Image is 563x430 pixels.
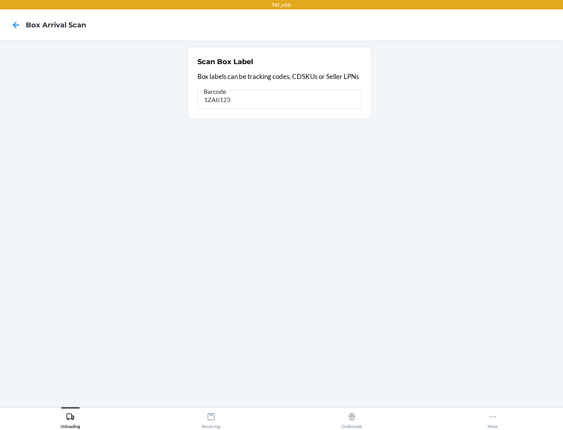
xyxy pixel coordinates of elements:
[197,72,362,82] p: Box labels can be tracking codes, CDSKUs or Seller LPNs
[272,2,291,9] p: TST_LOG
[422,407,563,429] button: More
[61,409,80,429] div: Unloading
[341,409,362,429] div: Outbounds
[488,409,498,429] div: More
[141,407,281,429] button: Receiving
[281,407,422,429] button: Outbounds
[197,90,362,109] input: Barcode
[26,20,86,30] h4: Box Arrival Scan
[197,57,253,67] h2: Scan Box Label
[203,88,227,95] span: Barcode
[202,409,221,429] div: Receiving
